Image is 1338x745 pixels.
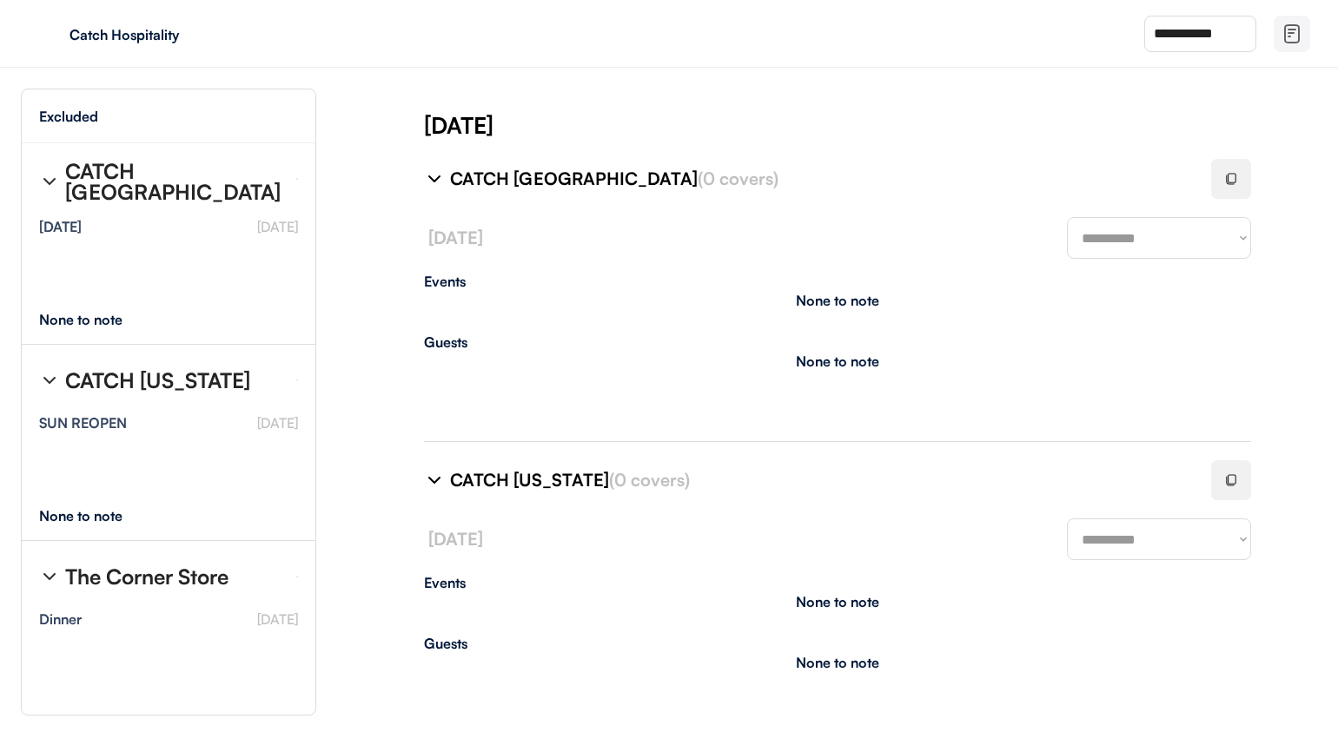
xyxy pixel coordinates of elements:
img: file-02.svg [1282,23,1302,44]
div: Excluded [39,109,98,123]
div: Guests [424,335,1251,349]
div: Events [424,576,1251,590]
img: chevron-right%20%281%29.svg [424,168,445,189]
div: CATCH [GEOGRAPHIC_DATA] [450,167,1190,191]
div: Events [424,274,1251,288]
font: [DATE] [428,528,483,550]
div: Catch Hospitality [70,28,288,42]
div: None to note [796,595,879,609]
div: None to note [39,313,155,326]
div: [DATE] [39,220,82,234]
font: [DATE] [428,227,483,248]
img: chevron-right%20%281%29.svg [424,470,445,491]
div: None to note [796,354,879,368]
div: SUN REOPEN [39,416,127,430]
div: [DATE] [424,109,1338,141]
div: CATCH [US_STATE] [450,468,1190,492]
img: chevron-right%20%281%29.svg [39,370,60,391]
div: CATCH [GEOGRAPHIC_DATA] [65,161,282,202]
img: chevron-right%20%281%29.svg [39,566,60,587]
div: None to note [796,656,879,669]
font: (0 covers) [698,168,778,189]
font: [DATE] [257,218,298,235]
div: None to note [796,293,879,307]
img: chevron-right%20%281%29.svg [39,171,60,192]
font: [DATE] [257,414,298,432]
div: None to note [39,509,155,523]
img: yH5BAEAAAAALAAAAAABAAEAAAIBRAA7 [35,20,63,48]
div: CATCH [US_STATE] [65,370,250,391]
div: Dinner [39,612,82,626]
font: (0 covers) [609,469,690,491]
div: The Corner Store [65,566,229,587]
div: Guests [424,636,1251,650]
font: [DATE] [257,610,298,628]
